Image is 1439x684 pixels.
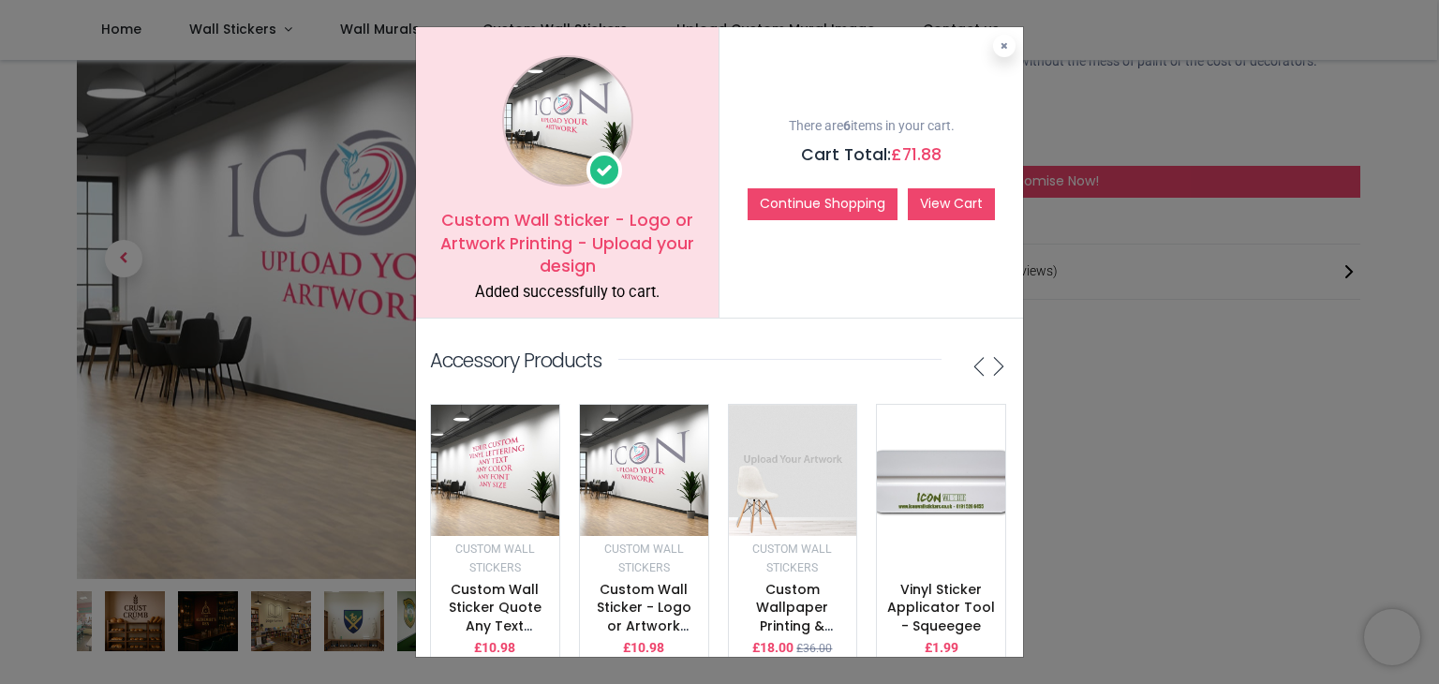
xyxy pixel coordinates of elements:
a: View Cart [908,188,995,220]
img: image_1024 [502,55,633,186]
a: Custom Wall Stickers [455,541,535,574]
a: Custom Wall Stickers [752,541,832,574]
img: image_512 [431,405,559,537]
a: Vinyl Sticker Applicator Tool - Squeegee [887,580,995,635]
h5: Custom Wall Sticker - Logo or Artwork Printing - Upload your design [430,209,705,278]
p: £ [474,639,515,658]
a: Custom Wallpaper Printing & Custom Wall Murals [749,580,837,672]
small: Custom Wall Stickers [604,543,684,574]
a: Custom Wall Sticker Quote Any Text & Colour - Vinyl Lettering [441,580,549,672]
p: £ [925,639,958,658]
span: 10.98 [630,640,664,655]
small: £ [796,641,832,657]
span: 36.00 [803,642,832,655]
small: Custom Wall Stickers [752,543,832,574]
img: image_512 [729,405,857,537]
p: £ [623,639,664,658]
button: Continue Shopping [748,188,898,220]
span: £ [891,143,942,166]
a: Custom Wall Stickers [604,541,684,574]
img: image_512 [877,405,1005,555]
span: 1.99 [932,640,958,655]
span: 10.98 [482,640,515,655]
span: 71.88 [902,143,942,166]
span: 18.00 [760,640,794,655]
h5: Cart Total: [734,143,1009,167]
p: There are items in your cart. [734,117,1009,136]
small: Custom Wall Stickers [455,543,535,574]
p: £ [752,639,794,658]
div: Added successfully to cart. [430,282,705,304]
img: image_512 [580,405,708,537]
p: Accessory Products [430,347,601,374]
b: 6 [843,118,851,133]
